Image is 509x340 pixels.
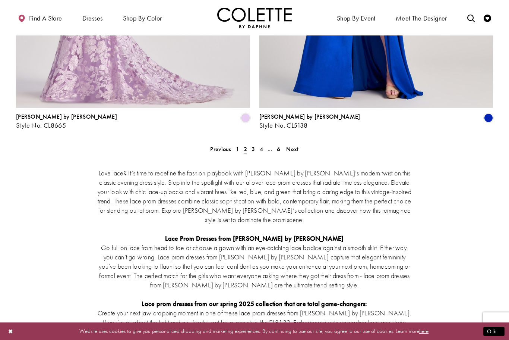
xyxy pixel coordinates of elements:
div: Colette by Daphne Style No. CL5138 [259,113,360,129]
a: 4 [257,144,265,155]
span: Shop By Event [337,15,376,22]
div: Colette by Daphne Style No. CL8665 [16,113,117,129]
a: Opens in new tab [268,318,290,327]
a: 3 [249,144,257,155]
a: 1 [234,144,241,155]
span: Style No. CL8665 [16,121,66,130]
button: Submit Dialog [483,327,505,336]
a: Toggle search [465,7,477,28]
a: Find a store [16,7,64,28]
strong: Lace Prom Dresses from [PERSON_NAME] by [PERSON_NAME] [165,234,344,243]
p: Website uses cookies to give you personalized shopping and marketing experiences. By continuing t... [54,326,455,336]
span: Dresses [82,15,103,22]
i: Royal Blue [484,113,493,122]
span: Style No. CL5138 [259,121,308,130]
span: ... [268,145,272,153]
img: Colette by Daphne [217,7,292,28]
span: 6 [277,145,280,153]
p: Go full on lace from head to toe or choose a gown with an eye-catching lace bodice against a smoo... [96,243,413,290]
i: Lilac [241,113,250,122]
a: 6 [275,144,282,155]
span: [PERSON_NAME] by [PERSON_NAME] [16,113,117,121]
span: Next [286,145,298,153]
a: Check Wishlist [482,7,493,28]
span: 4 [260,145,263,153]
span: [PERSON_NAME] by [PERSON_NAME] [259,113,360,121]
span: Current page [241,144,249,155]
span: 3 [252,145,255,153]
span: 2 [244,145,247,153]
span: Previous [210,145,231,153]
span: Shop By Event [335,7,377,28]
a: Visit Home Page [217,7,292,28]
a: Prev Page [208,144,233,155]
a: Next Page [284,144,301,155]
button: Close Dialog [4,325,17,338]
a: Meet the designer [394,7,449,28]
span: Shop by color [121,7,164,28]
span: Find a store [29,15,62,22]
span: Shop by color [123,15,162,22]
a: ... [265,144,275,155]
strong: Lace prom dresses from our spring 2025 collection that are total game-changers: [142,299,367,308]
a: here [419,327,429,335]
span: 1 [236,145,239,153]
p: Love lace? It’s time to redefine the fashion playbook with [PERSON_NAME] by [PERSON_NAME]’s moder... [96,168,413,224]
span: Dresses [80,7,105,28]
span: Meet the designer [396,15,447,22]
